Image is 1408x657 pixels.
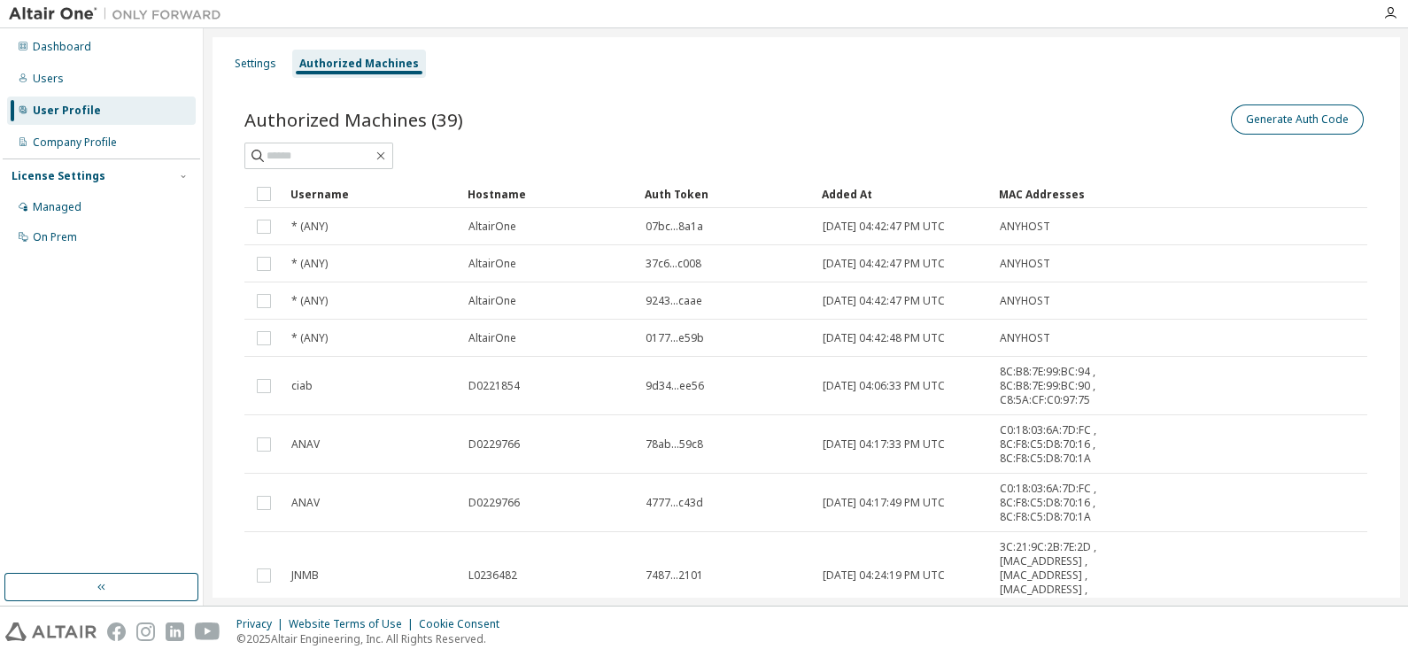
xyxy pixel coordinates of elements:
[244,107,463,132] span: Authorized Machines (39)
[823,257,945,271] span: [DATE] 04:42:47 PM UTC
[236,617,289,631] div: Privacy
[468,568,517,583] span: L0236482
[646,257,701,271] span: 37c6...c008
[107,622,126,641] img: facebook.svg
[468,257,516,271] span: AltairOne
[9,5,230,23] img: Altair One
[33,40,91,54] div: Dashboard
[468,331,516,345] span: AltairOne
[468,220,516,234] span: AltairOne
[291,331,328,345] span: * (ANY)
[823,220,945,234] span: [DATE] 04:42:47 PM UTC
[468,379,520,393] span: D0221854
[33,230,77,244] div: On Prem
[291,437,320,452] span: ANAV
[646,220,703,234] span: 07bc...8a1a
[823,331,945,345] span: [DATE] 04:42:48 PM UTC
[33,200,81,214] div: Managed
[646,331,704,345] span: 0177...e59b
[646,437,703,452] span: 78ab...59c8
[289,617,419,631] div: Website Terms of Use
[33,72,64,86] div: Users
[1000,294,1050,308] span: ANYHOST
[823,437,945,452] span: [DATE] 04:17:33 PM UTC
[1000,482,1172,524] span: C0:18:03:6A:7D:FC , 8C:F8:C5:D8:70:16 , 8C:F8:C5:D8:70:1A
[33,104,101,118] div: User Profile
[299,57,419,71] div: Authorized Machines
[290,180,453,208] div: Username
[468,437,520,452] span: D0229766
[1000,257,1050,271] span: ANYHOST
[468,496,520,510] span: D0229766
[823,294,945,308] span: [DATE] 04:42:47 PM UTC
[12,169,105,183] div: License Settings
[999,180,1172,208] div: MAC Addresses
[5,622,97,641] img: altair_logo.svg
[823,568,945,583] span: [DATE] 04:24:19 PM UTC
[291,496,320,510] span: ANAV
[645,180,808,208] div: Auth Token
[646,496,703,510] span: 4777...c43d
[822,180,985,208] div: Added At
[291,379,313,393] span: ciab
[468,180,631,208] div: Hostname
[1000,365,1172,407] span: 8C:B8:7E:99:BC:94 , 8C:B8:7E:99:BC:90 , C8:5A:CF:C0:97:75
[646,379,704,393] span: 9d34...ee56
[291,294,328,308] span: * (ANY)
[291,257,328,271] span: * (ANY)
[468,294,516,308] span: AltairOne
[823,379,945,393] span: [DATE] 04:06:33 PM UTC
[1231,104,1364,135] button: Generate Auth Code
[236,631,510,646] p: © 2025 Altair Engineering, Inc. All Rights Reserved.
[291,220,328,234] span: * (ANY)
[33,135,117,150] div: Company Profile
[1000,540,1172,611] span: 3C:21:9C:2B:7E:2D , [MAC_ADDRESS] , [MAC_ADDRESS] , [MAC_ADDRESS] , [MAC_ADDRESS]
[1000,220,1050,234] span: ANYHOST
[646,294,702,308] span: 9243...caae
[1000,423,1172,466] span: C0:18:03:6A:7D:FC , 8C:F8:C5:D8:70:16 , 8C:F8:C5:D8:70:1A
[1000,331,1050,345] span: ANYHOST
[136,622,155,641] img: instagram.svg
[419,617,510,631] div: Cookie Consent
[291,568,319,583] span: JNMB
[235,57,276,71] div: Settings
[646,568,703,583] span: 7487...2101
[195,622,220,641] img: youtube.svg
[166,622,184,641] img: linkedin.svg
[823,496,945,510] span: [DATE] 04:17:49 PM UTC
